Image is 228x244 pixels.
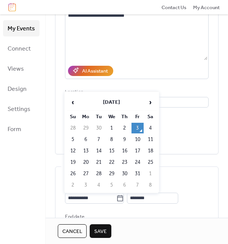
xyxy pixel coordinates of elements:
td: 20 [80,157,92,168]
td: 5 [67,134,79,145]
td: 4 [93,180,105,190]
td: 23 [119,157,131,168]
span: My Events [8,23,35,35]
td: 3 [80,180,92,190]
td: 9 [119,134,131,145]
a: Connect [3,40,40,57]
td: 13 [80,146,92,156]
button: Cancel [58,224,87,238]
td: 6 [119,180,131,190]
button: AI Assistant [68,66,113,76]
span: Design [8,83,27,95]
td: 25 [144,157,157,168]
span: Form [8,124,21,135]
td: 28 [67,123,79,133]
td: 10 [131,134,144,145]
td: 5 [106,180,118,190]
span: › [145,95,156,110]
td: 2 [67,180,79,190]
th: Su [67,111,79,122]
td: 6 [80,134,92,145]
span: Cancel [62,228,82,235]
span: Settings [8,103,30,115]
td: 17 [131,146,144,156]
td: 24 [131,157,144,168]
a: My Account [193,3,220,11]
td: 30 [119,168,131,179]
td: 29 [106,168,118,179]
td: 30 [93,123,105,133]
span: ‹ [67,95,79,110]
td: 1 [106,123,118,133]
td: 4 [144,123,157,133]
td: 7 [93,134,105,145]
td: 15 [106,146,118,156]
td: 18 [144,146,157,156]
td: 11 [144,134,157,145]
td: 22 [106,157,118,168]
td: 19 [67,157,79,168]
span: Connect [8,43,31,55]
td: 29 [80,123,92,133]
td: 28 [93,168,105,179]
td: 8 [106,134,118,145]
td: 14 [93,146,105,156]
div: End date [65,213,84,220]
td: 16 [119,146,131,156]
th: Mo [80,111,92,122]
td: 3 [131,123,144,133]
span: Views [8,63,24,75]
th: We [106,111,118,122]
span: Contact Us [161,4,187,11]
th: Th [119,111,131,122]
td: 21 [93,157,105,168]
td: 26 [67,168,79,179]
td: 2 [119,123,131,133]
a: Form [3,121,40,137]
a: Contact Us [161,3,187,11]
span: My Account [193,4,220,11]
td: 7 [131,180,144,190]
div: Location [65,88,207,96]
a: Views [3,60,40,77]
td: 31 [131,168,144,179]
a: My Events [3,20,40,36]
a: Design [3,81,40,97]
th: Tu [93,111,105,122]
a: Settings [3,101,40,117]
span: Save [94,228,107,235]
td: 27 [80,168,92,179]
td: 1 [144,168,157,179]
img: logo [8,3,16,11]
td: 12 [67,146,79,156]
button: Save [90,224,111,238]
th: Sa [144,111,157,122]
th: [DATE] [80,94,144,111]
td: 8 [144,180,157,190]
th: Fr [131,111,144,122]
div: AI Assistant [82,67,108,75]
